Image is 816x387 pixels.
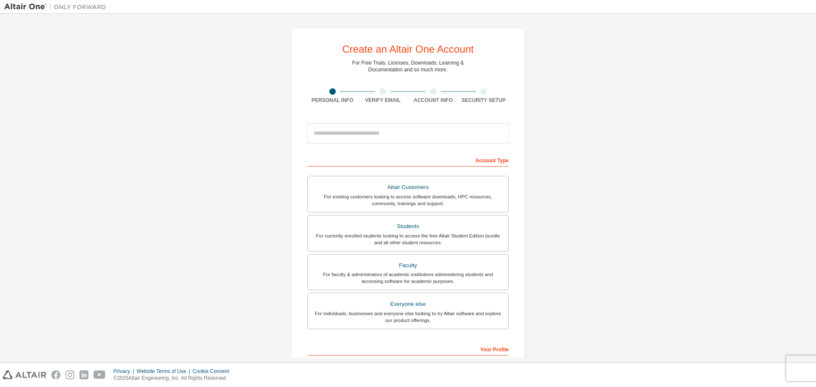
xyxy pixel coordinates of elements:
img: instagram.svg [65,370,74,379]
div: For individuals, businesses and everyone else looking to try Altair software and explore our prod... [313,310,503,324]
div: Students [313,220,503,232]
div: Create an Altair One Account [342,44,474,54]
div: For currently enrolled students looking to access the free Altair Student Edition bundle and all ... [313,232,503,246]
img: altair_logo.svg [3,370,46,379]
div: Personal Info [307,97,358,104]
div: Cookie Consent [193,368,234,375]
div: Website Terms of Use [136,368,193,375]
div: Everyone else [313,298,503,310]
p: © 2025 Altair Engineering, Inc. All Rights Reserved. [113,375,234,382]
div: Security Setup [459,97,509,104]
div: Account Type [307,153,509,167]
div: For faculty & administrators of academic institutions administering students and accessing softwa... [313,271,503,285]
div: Account Info [408,97,459,104]
img: youtube.svg [93,370,106,379]
div: For Free Trials, Licenses, Downloads, Learning & Documentation and so much more. [352,59,464,73]
img: Altair One [4,3,110,11]
div: For existing customers looking to access software downloads, HPC resources, community, trainings ... [313,193,503,207]
div: Verify Email [358,97,408,104]
div: Faculty [313,260,503,271]
div: Privacy [113,368,136,375]
img: facebook.svg [51,370,60,379]
div: Your Profile [307,342,509,356]
img: linkedin.svg [79,370,88,379]
div: Altair Customers [313,181,503,193]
